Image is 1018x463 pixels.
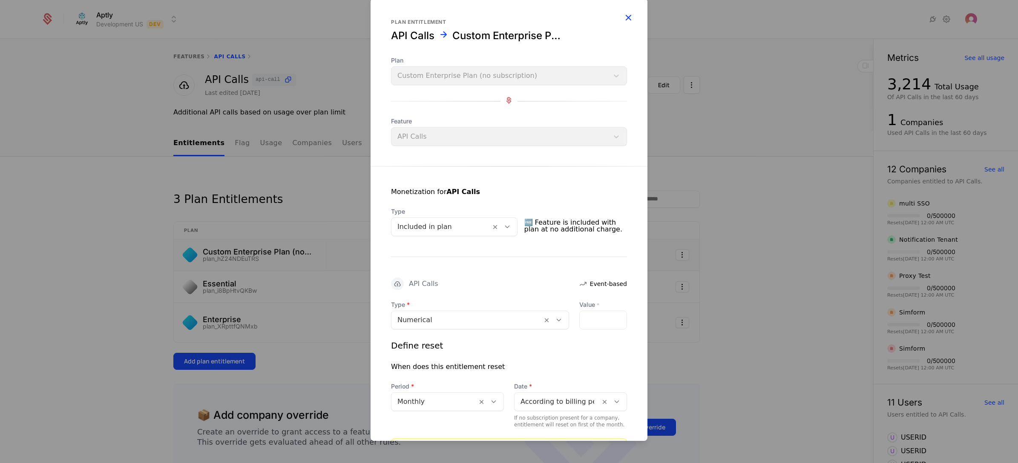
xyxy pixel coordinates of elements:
span: Type [391,300,569,309]
div: API Calls [391,29,434,43]
span: Plan [391,56,627,65]
span: Period [391,382,504,391]
span: Feature [391,117,627,126]
span: 🆓 Feature is included with plan at no additional charge. [524,216,627,236]
div: Plan entitlement [391,19,627,26]
span: Date [514,382,627,391]
div: Custom Enterprise Plan (no subscription) [452,29,562,43]
span: Type [391,207,518,216]
div: When does this entitlement reset [391,362,505,372]
div: If no subscription present for a company, entitlement will reset on first of the month. [514,414,627,428]
div: API Calls [409,280,438,287]
label: Value [579,300,627,309]
div: Monetization for [391,187,480,197]
div: Define reset [391,340,443,352]
strong: API Calls [446,188,480,196]
span: Event-based [590,280,627,288]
